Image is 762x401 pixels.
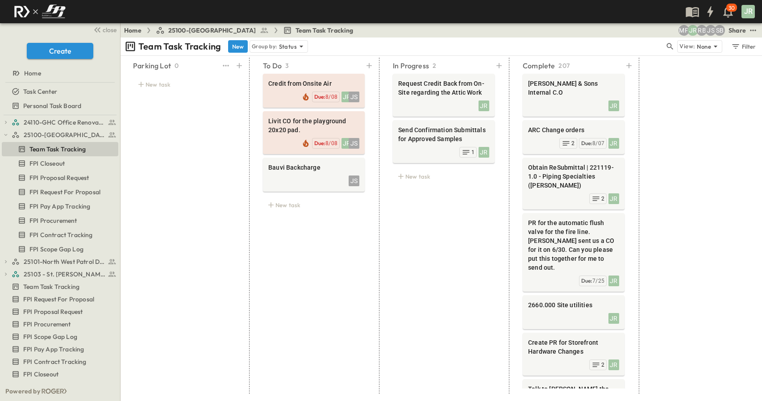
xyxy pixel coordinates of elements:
p: 2 [433,61,436,70]
span: ARC Change orders [528,125,619,134]
div: FPI Closeouttest [2,156,118,171]
div: New task [263,199,365,211]
div: JR [608,138,619,149]
div: JR [608,193,619,204]
div: FPI Scope Gap Logtest [2,330,118,344]
a: Personal Task Board [2,100,117,112]
span: close [103,25,117,34]
div: JR [341,138,352,149]
p: Status [279,42,297,51]
span: FPI Scope Gap Log [23,332,77,341]
a: FPI Contract Tracking [2,229,117,241]
span: 1 [471,149,475,156]
p: 30 [729,4,735,12]
div: [PERSON_NAME] & Sons Internal C.OJR [523,74,625,117]
a: FPI Closeout [2,368,117,380]
div: JR [608,276,619,286]
span: FPI Procurement [29,216,77,225]
div: FPI Closeouttest [2,367,118,381]
div: JR [608,313,619,324]
span: Team Task Tracking [296,26,354,35]
span: FPI Closeout [23,370,58,379]
span: Livit CO for the playground 20x20 pad. [268,117,359,134]
div: 25101-North West Patrol Divisiontest [2,255,118,269]
div: Sterling Barnett (sterling@fpibuilders.com) [714,25,725,36]
div: JR [741,5,755,18]
div: FPI Request For Proposaltest [2,185,118,199]
a: FPI Proposal Request [2,171,117,184]
div: PR for the automatic flush valve for the fire line. [PERSON_NAME] sent us a CO for it on 6/30. Ca... [523,213,625,292]
div: JS [349,92,359,102]
span: 25100-[GEOGRAPHIC_DATA] [168,26,256,35]
span: 2 [601,361,604,368]
div: Livit CO for the playground 20x20 pad.JRJSDue:8/08 [263,111,365,154]
span: 24110-GHC Office Renovations [24,118,105,127]
span: FPI Proposal Request [23,307,83,316]
span: 2660.000 Site utilities [528,301,619,309]
a: FPI Scope Gap Log [2,330,117,343]
p: 0 [175,61,179,70]
span: PR for the automatic flush valve for the fire line. [PERSON_NAME] sent us a CO for it on 6/30. Ca... [528,218,619,272]
p: 3 [285,61,289,70]
div: 25103 - St. [PERSON_NAME] Phase 2test [2,267,118,281]
span: Task Center [23,87,57,96]
div: JR [341,92,352,102]
div: Personal Task Boardtest [2,99,118,113]
span: Bauvi Backcharge [268,163,359,172]
button: test [748,25,758,36]
button: Create [27,43,93,59]
button: New [228,40,248,53]
a: FPI Scope Gap Log [2,243,117,255]
span: Due: [314,93,325,100]
a: Task Center [2,85,117,98]
button: Filter [728,40,758,53]
span: Team Task Tracking [29,145,86,154]
div: Team Task Trackingtest [2,280,118,294]
button: close [90,23,118,36]
div: FPI Pay App Trackingtest [2,199,118,213]
p: Complete [523,60,555,71]
div: Bauvi BackchargeJS [263,158,365,192]
span: FPI Proposal Request [29,173,89,182]
p: View: [679,42,695,51]
div: 2660.000 Site utilitiesJR [523,295,625,329]
div: FPI Procurementtest [2,213,118,228]
span: 8/07 [592,140,604,146]
div: Request Credit Back from On-Site regarding the Attic WorkJR [393,74,495,117]
div: Team Task Trackingtest [2,142,118,156]
div: Share [729,26,746,35]
a: FPI Pay App Tracking [2,200,117,213]
span: FPI Pay App Tracking [23,345,84,354]
p: Team Task Tracking [138,40,221,53]
div: JR [479,147,489,158]
a: Home [124,26,142,35]
div: ARC Change ordersJRDue:8/072 [523,120,625,154]
span: FPI Scope Gap Log [29,245,83,254]
div: Send Confirmation Submittals for Approved SamplesJR1 [393,120,495,163]
div: FPI Scope Gap Logtest [2,242,118,256]
a: FPI Request For Proposal [2,186,117,198]
span: 25100-Vanguard Prep School [24,130,105,139]
span: Send Confirmation Submittals for Approved Samples [398,125,489,143]
div: JS [349,175,359,186]
span: FPI Request For Proposal [23,295,94,304]
a: FPI Request For Proposal [2,293,117,305]
a: 25103 - St. [PERSON_NAME] Phase 2 [12,268,117,280]
div: Regina Barnett (rbarnett@fpibuilders.com) [696,25,707,36]
div: JR [608,359,619,370]
span: 8/08 [325,94,337,100]
button: test [221,59,231,72]
div: FPI Procurementtest [2,317,118,331]
div: JR [479,100,489,111]
span: FPI Contract Tracking [29,230,93,239]
span: 2 [571,140,575,147]
a: FPI Pay App Tracking [2,343,117,355]
div: Obtain ReSubmittal | 221119-1.0 - Piping Specialties ([PERSON_NAME])JR2 [523,158,625,209]
div: Jesse Sullivan (jsullivan@fpibuilders.com) [705,25,716,36]
span: Obtain ReSubmittal | 221119-1.0 - Piping Specialties ([PERSON_NAME]) [528,163,619,190]
span: FPI Request For Proposal [29,188,100,196]
span: Due: [581,140,592,146]
p: Parking Lot [133,60,171,71]
a: Team Task Tracking [283,26,354,35]
p: None [697,42,711,51]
